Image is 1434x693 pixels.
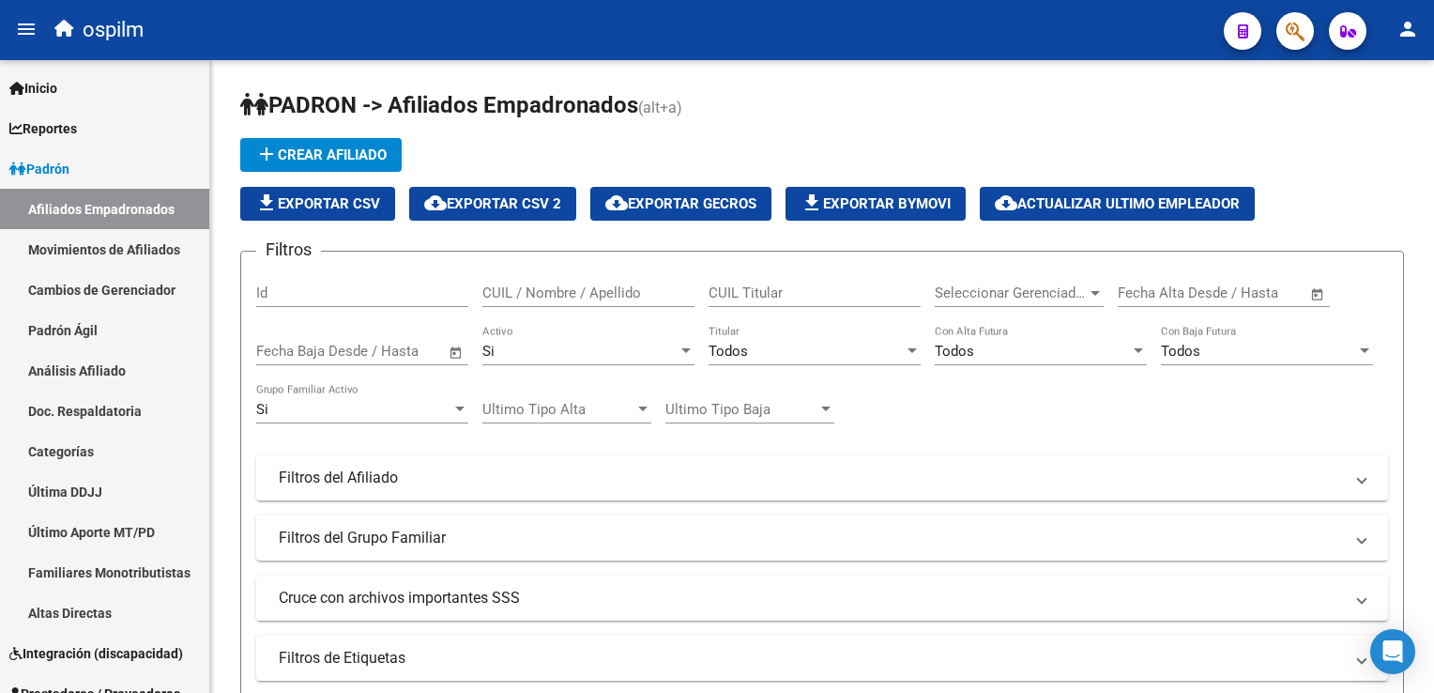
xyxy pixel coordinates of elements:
span: Padrón [9,159,69,179]
mat-icon: cloud_download [424,192,447,214]
span: Actualizar ultimo Empleador [995,195,1240,212]
h3: Filtros [256,237,321,263]
mat-icon: cloud_download [605,192,628,214]
span: Si [256,401,268,418]
button: Open calendar [446,342,467,363]
span: Todos [1161,343,1200,360]
span: Todos [935,343,974,360]
button: Exportar CSV [240,187,395,221]
span: Seleccionar Gerenciador [935,285,1087,301]
mat-icon: menu [15,18,38,40]
mat-icon: person [1396,18,1419,40]
span: (alt+a) [638,99,682,116]
button: Exportar Bymovi [786,187,966,221]
mat-panel-title: Cruce con archivos importantes SSS [279,588,1343,608]
span: PADRON -> Afiliados Empadronados [240,92,638,118]
button: Open calendar [1307,284,1329,305]
mat-icon: file_download [255,192,278,214]
span: Exportar CSV [255,195,380,212]
mat-icon: cloud_download [995,192,1017,214]
span: Inicio [9,78,57,99]
mat-expansion-panel-header: Filtros del Grupo Familiar [256,516,1388,561]
span: Reportes [9,118,77,139]
span: Ultimo Tipo Baja [665,401,817,418]
div: Open Intercom Messenger [1370,629,1415,674]
span: Integración (discapacidad) [9,643,183,664]
mat-expansion-panel-header: Filtros del Afiliado [256,455,1388,500]
mat-icon: file_download [801,192,823,214]
input: Fecha fin [349,343,440,360]
span: Todos [709,343,748,360]
span: Ultimo Tipo Alta [482,401,634,418]
input: Fecha inicio [1118,285,1194,301]
mat-panel-title: Filtros de Etiquetas [279,648,1343,669]
span: Exportar CSV 2 [424,195,561,212]
input: Fecha inicio [256,343,332,360]
mat-expansion-panel-header: Cruce con archivos importantes SSS [256,576,1388,621]
span: Si [482,343,495,360]
input: Fecha fin [1211,285,1302,301]
button: Exportar GECROS [590,187,771,221]
button: Actualizar ultimo Empleador [980,187,1255,221]
span: Exportar Bymovi [801,195,951,212]
mat-expansion-panel-header: Filtros de Etiquetas [256,636,1388,681]
button: Exportar CSV 2 [409,187,576,221]
mat-panel-title: Filtros del Afiliado [279,468,1343,488]
span: Exportar GECROS [605,195,756,212]
span: Crear Afiliado [255,146,387,163]
mat-panel-title: Filtros del Grupo Familiar [279,528,1343,548]
span: ospilm [83,9,144,51]
mat-icon: add [255,143,278,165]
button: Crear Afiliado [240,138,402,172]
